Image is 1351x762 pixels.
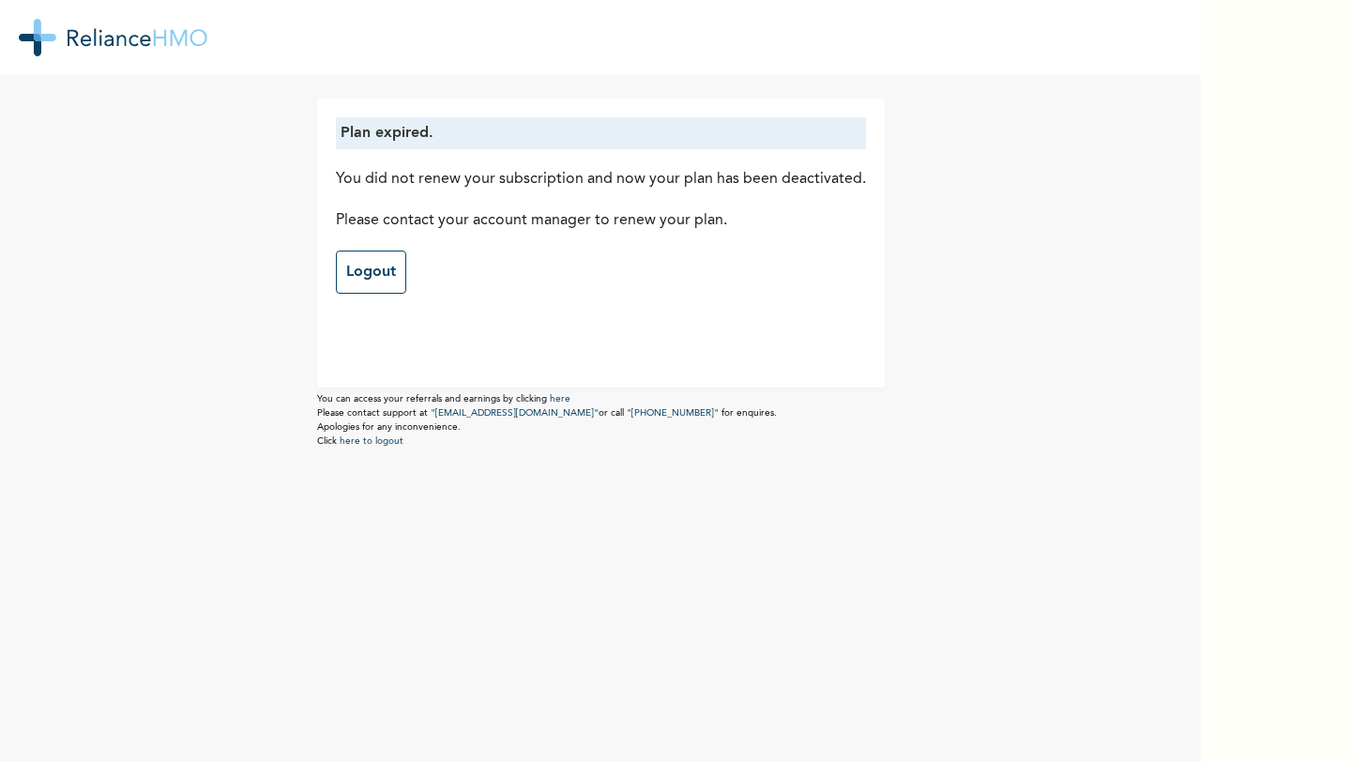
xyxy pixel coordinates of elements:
[336,168,866,190] p: You did not renew your subscription and now your plan has been deactivated.
[341,122,861,145] p: Plan expired.
[550,394,570,404] a: here
[431,408,599,418] a: "[EMAIL_ADDRESS][DOMAIN_NAME]"
[19,19,207,56] img: RelianceHMO
[317,434,885,449] p: Click
[336,251,406,294] a: Logout
[317,392,885,406] p: You can access your referrals and earnings by clicking
[336,209,866,232] p: Please contact your account manager to renew your plan.
[627,408,719,418] a: "[PHONE_NUMBER]"
[340,436,403,446] a: here to logout
[317,406,885,434] p: Please contact support at or call for enquires. Apologies for any inconvenience.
